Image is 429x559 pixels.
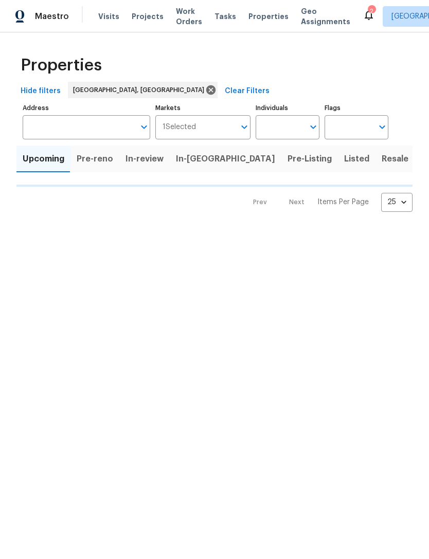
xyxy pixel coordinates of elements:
[176,6,202,27] span: Work Orders
[344,152,369,166] span: Listed
[21,60,102,70] span: Properties
[163,123,196,132] span: 1 Selected
[381,189,413,215] div: 25
[256,105,319,111] label: Individuals
[73,85,208,95] span: [GEOGRAPHIC_DATA], [GEOGRAPHIC_DATA]
[368,6,375,16] div: 2
[301,6,350,27] span: Geo Assignments
[23,152,64,166] span: Upcoming
[225,85,270,98] span: Clear Filters
[382,152,408,166] span: Resale
[243,193,413,212] nav: Pagination Navigation
[375,120,389,134] button: Open
[237,120,252,134] button: Open
[214,13,236,20] span: Tasks
[77,152,113,166] span: Pre-reno
[248,11,289,22] span: Properties
[288,152,332,166] span: Pre-Listing
[21,85,61,98] span: Hide filters
[16,82,65,101] button: Hide filters
[317,197,369,207] p: Items Per Page
[306,120,320,134] button: Open
[98,11,119,22] span: Visits
[35,11,69,22] span: Maestro
[221,82,274,101] button: Clear Filters
[132,11,164,22] span: Projects
[68,82,218,98] div: [GEOGRAPHIC_DATA], [GEOGRAPHIC_DATA]
[126,152,164,166] span: In-review
[23,105,150,111] label: Address
[137,120,151,134] button: Open
[325,105,388,111] label: Flags
[155,105,251,111] label: Markets
[176,152,275,166] span: In-[GEOGRAPHIC_DATA]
